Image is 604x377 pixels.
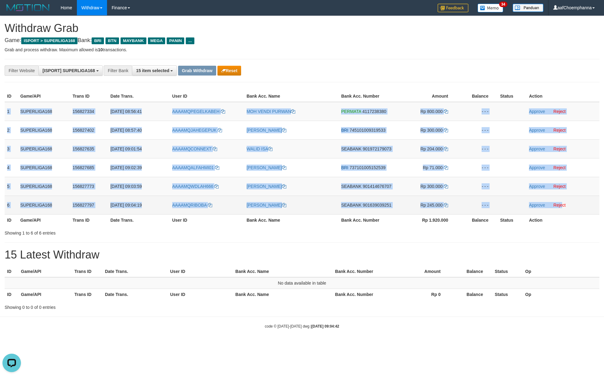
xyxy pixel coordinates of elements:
[18,289,72,300] th: Game/API
[172,203,207,208] span: AAAAMQRIBOBA
[108,214,170,226] th: Date Trans.
[420,184,443,189] span: Rp 300.000
[247,128,286,133] a: [PERSON_NAME]
[108,91,170,102] th: Date Trans.
[513,4,543,12] img: panduan.png
[444,203,448,208] a: Copy 245000 to clipboard
[72,266,102,277] th: Trans ID
[529,128,545,133] a: Approve
[5,249,599,261] h1: 15 Latest Withdraw
[457,196,498,214] td: - - -
[5,47,599,53] p: Grab and process withdraw. Maximum allowed is transactions.
[457,121,498,139] td: - - -
[312,324,339,328] strong: [DATE] 09:04:42
[529,203,545,208] a: Approve
[110,128,142,133] span: [DATE] 08:57:40
[5,91,18,102] th: ID
[172,203,212,208] a: AAAAMQRIBOBA
[420,128,443,133] span: Rp 300.000
[247,165,286,170] a: [PERSON_NAME]
[105,37,119,44] span: BTN
[73,165,94,170] span: 156827685
[265,324,339,328] small: code © [DATE]-[DATE] dwg |
[5,121,18,139] td: 2
[5,227,247,236] div: Showing 1 to 6 of 6 entries
[386,289,450,300] th: Rp 0
[21,37,77,44] span: ISPORT > SUPERLIGA168
[170,214,244,226] th: User ID
[341,109,361,114] span: PERMATA
[444,165,448,170] a: Copy 71000 to clipboard
[172,184,213,189] span: AAAAMQWDLAH666
[98,47,103,52] strong: 10
[554,128,566,133] a: Reject
[168,266,233,277] th: User ID
[172,128,217,133] span: AAAAMQJAHEGEPUK
[5,277,599,289] td: No data available in table
[18,121,70,139] td: SUPERLIGA168
[554,109,566,114] a: Reject
[172,184,219,189] a: AAAAMQWDLAH666
[339,91,397,102] th: Bank Acc. Number
[5,3,51,12] img: MOTION_logo.png
[423,165,443,170] span: Rp 71.000
[5,37,599,44] h4: Game: Bank:
[5,139,18,158] td: 3
[102,289,168,300] th: Date Trans.
[70,214,108,226] th: Trans ID
[18,214,70,226] th: Game/API
[167,37,184,44] span: PANIN
[554,184,566,189] a: Reject
[457,214,498,226] th: Balance
[73,146,94,151] span: 156827635
[341,165,348,170] span: BRI
[247,109,296,114] a: MOH VENDI PURWAN
[217,66,241,76] button: Reset
[5,266,18,277] th: ID
[529,165,545,170] a: Approve
[72,289,102,300] th: Trans ID
[172,109,225,114] a: AAAAMQPEGELKABEH
[529,109,545,114] a: Approve
[73,128,94,133] span: 156827402
[172,165,214,170] span: AAAAMQALFAHMI01
[554,165,566,170] a: Reject
[554,203,566,208] a: Reject
[554,146,566,151] a: Reject
[397,91,457,102] th: Amount
[438,4,468,12] img: Feedback.jpg
[5,158,18,177] td: 4
[18,139,70,158] td: SUPERLIGA168
[450,289,492,300] th: Balance
[170,91,244,102] th: User ID
[386,266,450,277] th: Amount
[92,37,104,44] span: BRI
[18,196,70,214] td: SUPERLIGA168
[42,68,95,73] span: [ISPORT] SUPERLIGA168
[172,109,220,114] span: AAAAMQPEGELKABEH
[444,184,448,189] a: Copy 300000 to clipboard
[233,289,332,300] th: Bank Acc. Name
[102,266,168,277] th: Date Trans.
[478,4,503,12] img: Button%20Memo.svg
[136,68,169,73] span: 15 item selected
[168,289,233,300] th: User ID
[527,214,599,226] th: Action
[18,102,70,121] td: SUPERLIGA168
[110,184,142,189] span: [DATE] 09:03:59
[186,37,194,44] span: ...
[529,146,545,151] a: Approve
[350,165,386,170] span: Copy 737101005152539 to clipboard
[110,165,142,170] span: [DATE] 09:02:39
[132,65,177,76] button: 15 item selected
[450,266,492,277] th: Balance
[121,37,146,44] span: MAYBANK
[247,146,272,151] a: WALID ISA
[333,289,386,300] th: Bank Acc. Number
[172,165,219,170] a: AAAAMQALFAHMI01
[5,302,247,310] div: Showing 0 to 0 of 0 entries
[172,128,222,133] a: AAAAMQJAHEGEPUK
[148,37,165,44] span: MEGA
[110,203,142,208] span: [DATE] 09:04:19
[244,91,339,102] th: Bank Acc. Name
